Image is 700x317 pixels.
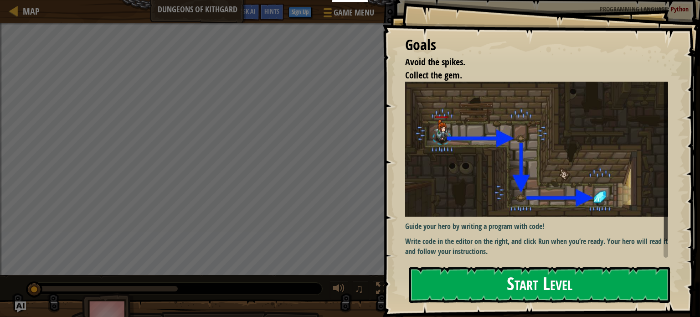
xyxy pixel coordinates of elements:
[353,281,368,299] button: ♫
[405,69,462,81] span: Collect the gem.
[334,7,374,19] span: Game Menu
[18,5,40,17] a: Map
[330,281,348,299] button: Adjust volume
[15,301,26,312] button: Ask AI
[240,7,255,16] span: Ask AI
[316,4,380,25] button: Game Menu
[288,7,312,18] button: Sign Up
[405,82,668,217] img: Dungeons of kithgard
[355,282,364,296] span: ♫
[405,35,668,56] div: Goals
[394,56,666,69] li: Avoid the spikes.
[235,4,260,21] button: Ask AI
[23,5,40,17] span: Map
[409,267,670,303] button: Start Level
[405,221,668,232] p: Guide your hero by writing a program with code!
[405,236,668,257] p: Write code in the editor on the right, and click Run when you’re ready. Your hero will read it an...
[373,281,391,299] button: Toggle fullscreen
[405,56,465,68] span: Avoid the spikes.
[264,7,279,16] span: Hints
[394,69,666,82] li: Collect the gem.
